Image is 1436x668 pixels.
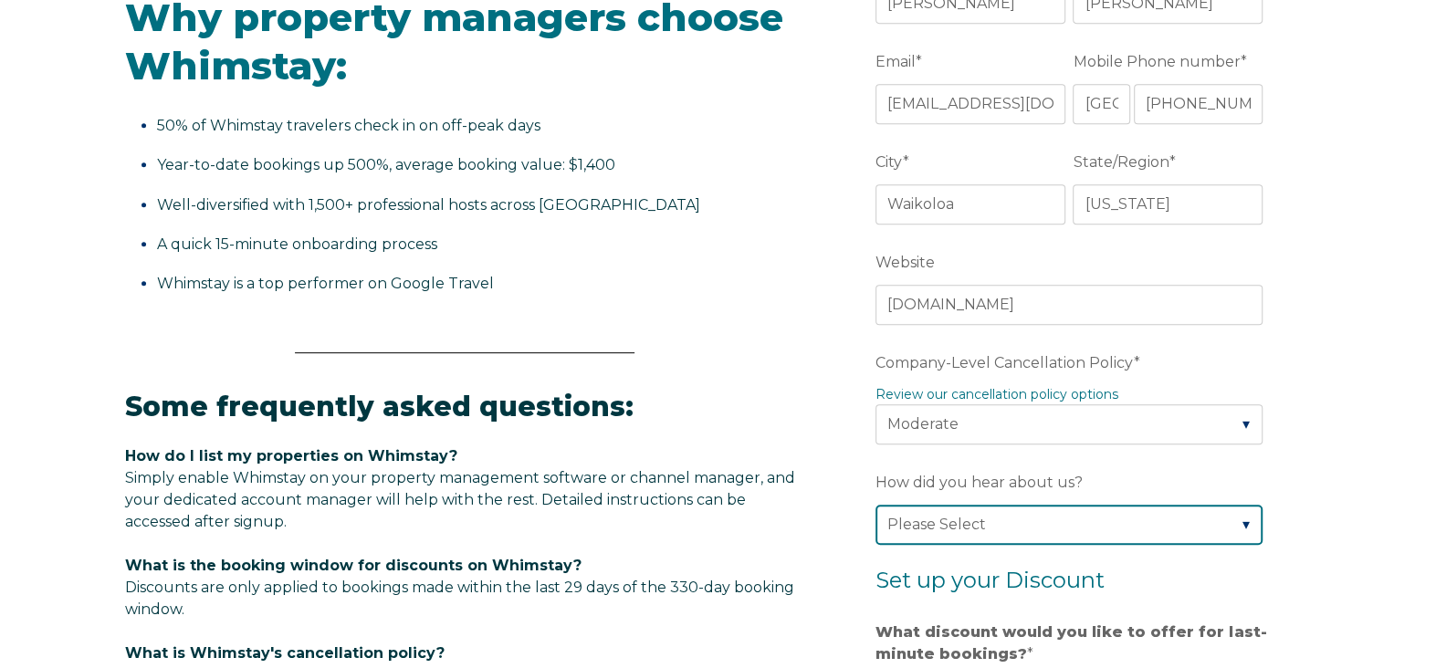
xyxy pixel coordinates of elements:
span: Simply enable Whimstay on your property management software or channel manager, and your dedicate... [125,469,795,530]
a: Review our cancellation policy options [875,386,1118,402]
strong: What discount would you like to offer for last-minute bookings? [875,623,1266,663]
span: Some frequently asked questions: [125,390,634,423]
span: State/Region [1073,148,1169,176]
span: Well-diversified with 1,500+ professional hosts across [GEOGRAPHIC_DATA] [157,196,700,214]
span: 50% of Whimstay travelers check in on off-peak days [157,117,540,134]
span: What is Whimstay's cancellation policy? [125,644,445,662]
span: Whimstay is a top performer on Google Travel [157,275,494,292]
span: Discounts are only applied to bookings made within the last 29 days of the 330-day booking window. [125,579,794,618]
span: A quick 15-minute onboarding process [157,235,437,253]
span: How did you hear about us? [875,468,1083,496]
span: City [875,148,903,176]
span: What is the booking window for discounts on Whimstay? [125,557,582,574]
span: Website [875,248,935,277]
span: Mobile Phone number [1073,47,1240,76]
span: Email [875,47,916,76]
span: Year-to-date bookings up 500%, average booking value: $1,400 [157,156,615,173]
span: Company-Level Cancellation Policy [875,349,1134,377]
span: How do I list my properties on Whimstay? [125,447,457,464]
span: Set up your Discount [875,567,1105,593]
